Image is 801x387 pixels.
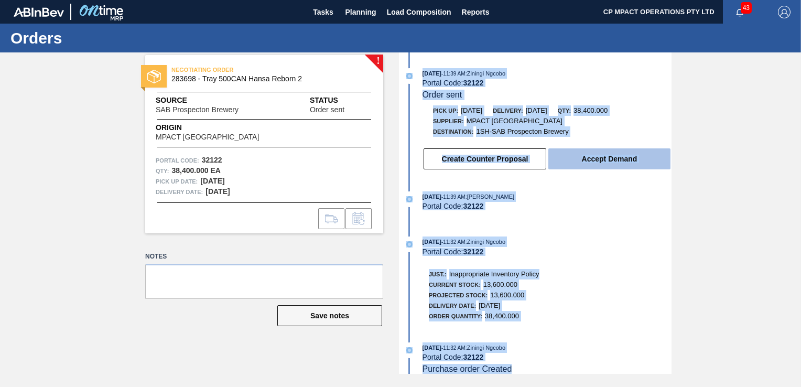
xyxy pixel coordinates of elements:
strong: [DATE] [205,187,230,196]
span: - 11:32 AM [441,239,466,245]
span: 38,400.000 [573,106,608,114]
span: - 11:32 AM [441,345,466,351]
span: SAB Prospecton Brewery [156,106,239,114]
span: Tasks [312,6,335,18]
button: Notifications [723,5,756,19]
span: [DATE] [423,193,441,200]
span: - 11:39 AM [441,71,466,77]
span: Delivery Date: [429,303,476,309]
label: Notes [145,249,383,264]
div: Portal Code: [423,248,672,256]
div: Portal Code: [423,79,672,87]
strong: 32122 [463,353,483,361]
span: Purchase order Created [423,364,512,373]
span: [DATE] [479,302,500,309]
span: MPACT [GEOGRAPHIC_DATA] [156,133,259,141]
span: [DATE] [461,106,482,114]
span: Status [310,95,373,106]
span: Load Composition [387,6,451,18]
span: 13,600.000 [483,281,517,288]
span: Portal Code: [156,155,199,166]
div: Portal Code: [423,353,672,361]
button: Create Counter Proposal [424,148,546,169]
span: Reports [462,6,490,18]
button: Accept Demand [548,148,670,169]
img: status [147,70,161,83]
span: [DATE] [423,239,441,245]
span: 1SH-SAB Prospecton Brewery [476,127,568,135]
span: : Ziningi Ngcobo [466,70,505,77]
span: [DATE] [526,106,547,114]
span: Delivery: [493,107,523,114]
span: : Ziningi Ngcobo [466,239,505,245]
span: Qty : [156,166,169,176]
h1: Orders [10,32,197,44]
span: : [PERSON_NAME] [466,193,515,200]
span: Order sent [423,90,462,99]
span: [DATE] [423,70,441,77]
strong: 32122 [463,248,483,256]
img: atual [406,196,413,202]
span: Pick up: [433,107,458,114]
img: Logout [778,6,791,18]
div: Go to Load Composition [318,208,344,229]
span: Order sent [310,106,344,114]
span: Current Stock: [429,282,481,288]
span: [DATE] [423,345,441,351]
span: 13,600.000 [490,291,524,299]
strong: [DATE] [200,177,224,185]
span: Delivery Date: [156,187,203,197]
span: Pick up Date: [156,176,198,187]
span: Destination: [433,128,473,135]
img: TNhmsLtSVTkK8tSr43FrP2fwEKptu5GPRR3wAAAABJRU5ErkJggg== [14,7,64,17]
span: Qty: [558,107,571,114]
span: Origin [156,122,285,133]
img: atual [406,73,413,79]
span: Supplier: [433,118,464,124]
span: Order Quantity: [429,313,482,319]
span: - 11:39 AM [441,194,466,200]
span: MPACT [GEOGRAPHIC_DATA] [467,117,562,125]
strong: 32122 [463,202,483,210]
strong: 38,400.000 EA [171,166,220,175]
img: atual [406,241,413,248]
span: Projected Stock: [429,292,488,298]
span: : Ziningi Ngcobo [466,345,505,351]
span: 38,400.000 [485,312,519,320]
span: 43 [741,2,752,14]
span: NEGOTIATING ORDER [171,64,318,75]
span: Source [156,95,270,106]
div: Portal Code: [423,202,672,210]
span: Inappropriate Inventory Policy [449,270,539,278]
div: Inform order change [345,208,372,229]
img: atual [406,347,413,353]
span: Planning [345,6,376,18]
span: 283698 - Tray 500CAN Hansa Reborn 2 [171,75,362,83]
strong: 32122 [202,156,222,164]
strong: 32122 [463,79,483,87]
span: Just.: [429,271,447,277]
button: Save notes [277,305,382,326]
